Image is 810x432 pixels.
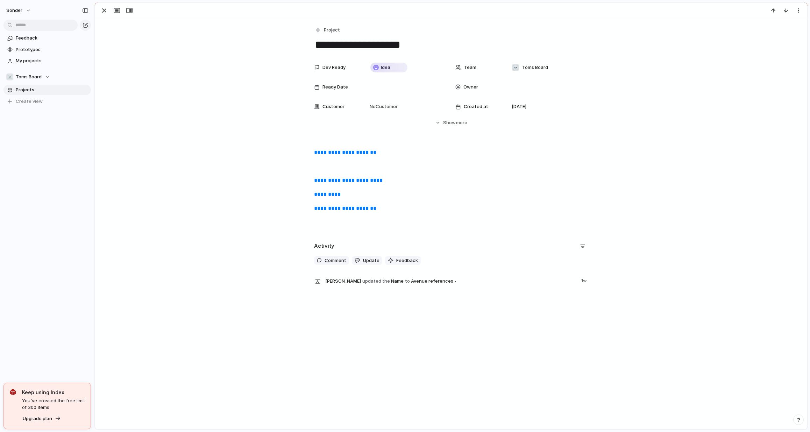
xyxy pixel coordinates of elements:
span: Prototypes [16,46,88,53]
span: more [456,119,467,126]
button: Feedback [385,256,421,265]
button: Comment [314,256,349,265]
a: Prototypes [3,44,91,55]
div: ☠️ [6,73,13,80]
span: [DATE] [512,103,526,110]
a: Projects [3,85,91,95]
span: No Customer [368,103,398,110]
button: ☠️Toms Board [3,72,91,82]
button: sonder [3,5,35,16]
span: Owner [463,84,478,91]
span: Name Avenue references - [325,276,577,286]
span: Comment [325,257,346,264]
span: 1w [581,276,588,284]
span: Ready Date [322,84,348,91]
a: My projects [3,56,91,66]
span: Project [324,27,340,34]
span: Created at [464,103,488,110]
button: Showmore [314,116,588,129]
span: Upgrade plan [23,415,52,422]
span: My projects [16,57,88,64]
span: Customer [322,103,344,110]
button: Upgrade plan [21,414,63,424]
span: You've crossed the free limit of 300 items [22,397,85,411]
div: ☠️ [512,64,519,71]
span: Toms Board [522,64,548,71]
span: Create view [16,98,43,105]
span: [PERSON_NAME] [325,278,361,285]
span: Feedback [396,257,418,264]
span: sonder [6,7,22,14]
span: Dev Ready [322,64,346,71]
span: Keep using Index [22,389,85,396]
button: Update [352,256,382,265]
span: updated the [362,278,390,285]
span: Idea [381,64,390,71]
span: Feedback [16,35,88,42]
span: Toms Board [16,73,42,80]
span: to [405,278,410,285]
a: Feedback [3,33,91,43]
span: Team [464,64,476,71]
span: Show [443,119,456,126]
span: Update [363,257,379,264]
button: Create view [3,96,91,107]
span: Projects [16,86,88,93]
button: Project [313,25,342,35]
h2: Activity [314,242,334,250]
